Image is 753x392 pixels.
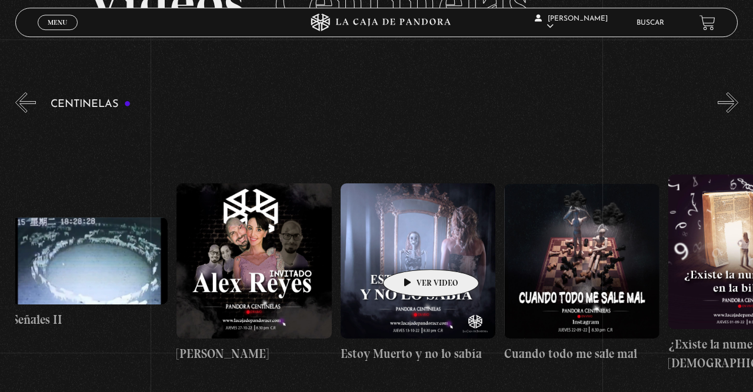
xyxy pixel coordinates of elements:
h4: Señales II [12,310,168,329]
span: Cerrar [44,29,72,37]
a: View your shopping cart [699,15,715,31]
h4: Estoy Muerto y no lo sabía [341,344,496,363]
button: Next [718,92,738,113]
span: [PERSON_NAME] [535,15,608,30]
h4: Cuando todo me sale mal [504,344,659,363]
button: Previous [15,92,36,113]
h3: Centinelas [51,99,131,110]
h4: [PERSON_NAME] [176,344,332,363]
a: Buscar [637,19,664,26]
span: Menu [48,19,67,26]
